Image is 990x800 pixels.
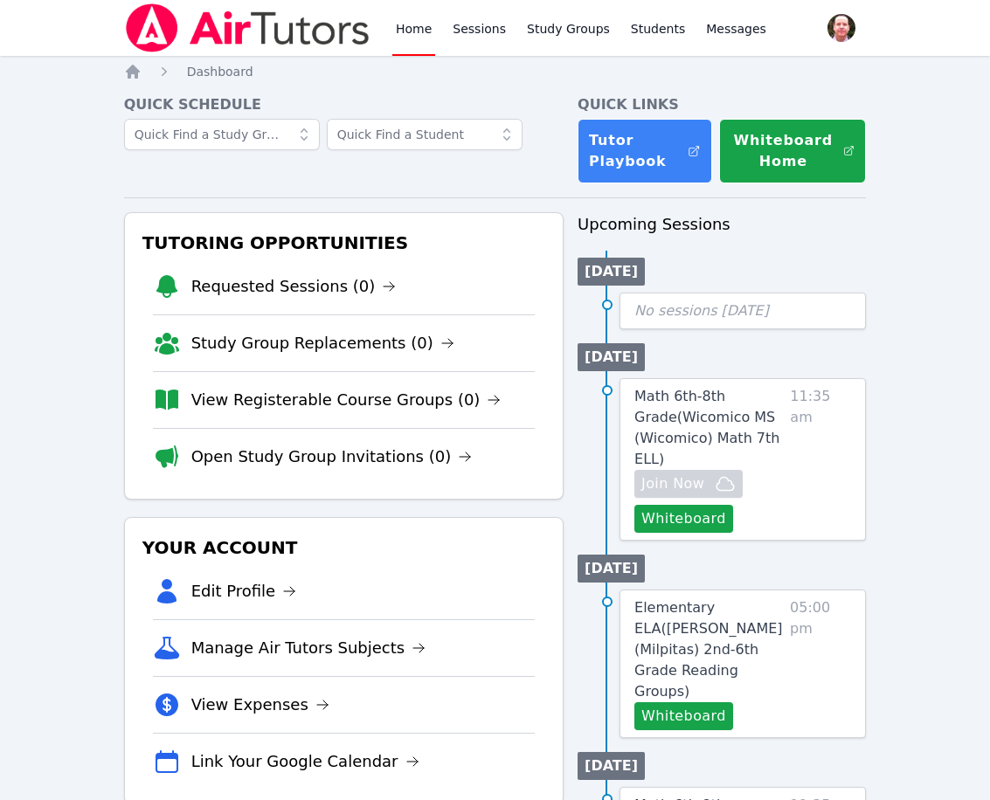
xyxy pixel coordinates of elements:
span: 05:00 pm [790,597,851,730]
h3: Your Account [139,532,549,563]
span: Math 6th-8th Grade ( Wicomico MS (Wicomico) Math 7th ELL ) [634,388,779,467]
a: Edit Profile [191,579,297,603]
span: Join Now [641,473,704,494]
h4: Quick Links [578,94,866,115]
input: Quick Find a Student [327,119,523,150]
h3: Tutoring Opportunities [139,227,549,259]
span: No sessions [DATE] [634,302,769,319]
li: [DATE] [578,258,645,286]
span: 11:35 am [790,386,851,533]
button: Whiteboard Home [719,119,866,183]
li: [DATE] [578,555,645,583]
a: View Registerable Course Groups (0) [191,388,502,412]
a: Math 6th-8th Grade(Wicomico MS (Wicomico) Math 7th ELL) [634,386,783,470]
span: Dashboard [187,65,253,79]
button: Whiteboard [634,702,733,730]
span: Messages [706,20,766,38]
nav: Breadcrumb [124,63,867,80]
img: Air Tutors [124,3,371,52]
a: Dashboard [187,63,253,80]
a: Study Group Replacements (0) [191,331,454,355]
a: Manage Air Tutors Subjects [191,636,426,660]
input: Quick Find a Study Group [124,119,320,150]
a: Link Your Google Calendar [191,749,419,774]
li: [DATE] [578,752,645,780]
a: View Expenses [191,693,329,717]
h3: Upcoming Sessions [578,212,866,237]
button: Join Now [634,470,743,498]
a: Tutor Playbook [578,119,712,183]
h4: Quick Schedule [124,94,564,115]
a: Requested Sessions (0) [191,274,397,299]
button: Whiteboard [634,505,733,533]
a: Open Study Group Invitations (0) [191,445,473,469]
a: Elementary ELA([PERSON_NAME] (Milpitas) 2nd-6th Grade Reading Groups) [634,597,783,702]
span: Elementary ELA ( [PERSON_NAME] (Milpitas) 2nd-6th Grade Reading Groups ) [634,599,783,700]
li: [DATE] [578,343,645,371]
